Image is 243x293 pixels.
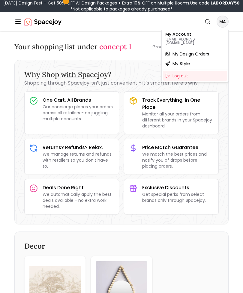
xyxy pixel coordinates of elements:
[165,32,225,36] p: My Account
[165,37,225,45] p: [EMAIL_ADDRESS][DOMAIN_NAME]
[163,49,227,59] a: My Design Orders
[172,51,209,57] span: My Design Orders
[163,59,227,68] a: My Style
[172,61,190,67] span: My Style
[163,71,227,81] div: Log out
